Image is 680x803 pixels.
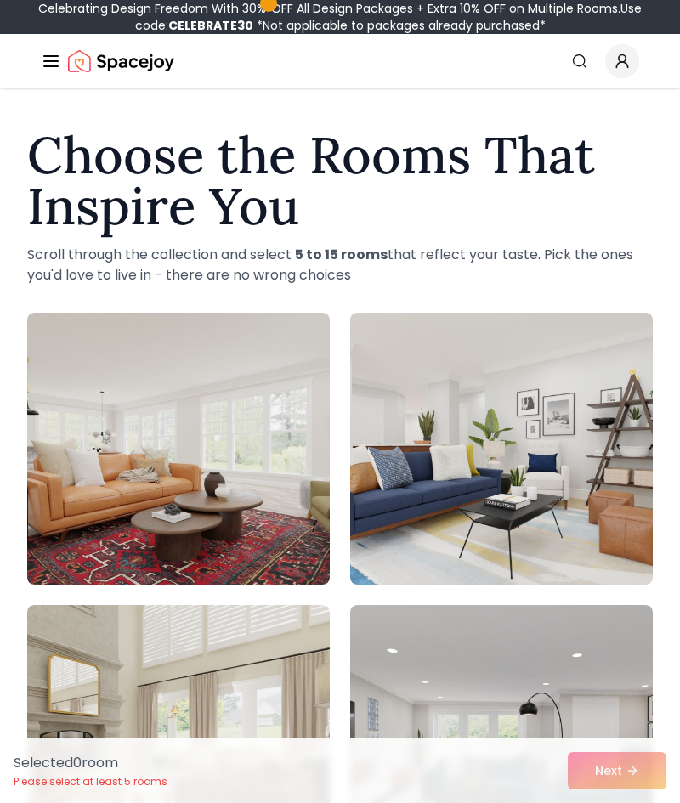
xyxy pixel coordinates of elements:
nav: Global [41,34,639,88]
p: Please select at least 5 rooms [14,775,167,789]
img: Room room-2 [350,313,653,585]
a: Spacejoy [68,44,174,78]
span: *Not applicable to packages already purchased* [253,17,546,34]
img: Room room-1 [27,313,330,585]
strong: 5 to 15 rooms [295,245,388,264]
h1: Choose the Rooms That Inspire You [27,129,653,231]
p: Selected 0 room [14,753,167,773]
p: Scroll through the collection and select that reflect your taste. Pick the ones you'd love to liv... [27,245,653,286]
b: CELEBRATE30 [168,17,253,34]
img: Spacejoy Logo [68,44,174,78]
